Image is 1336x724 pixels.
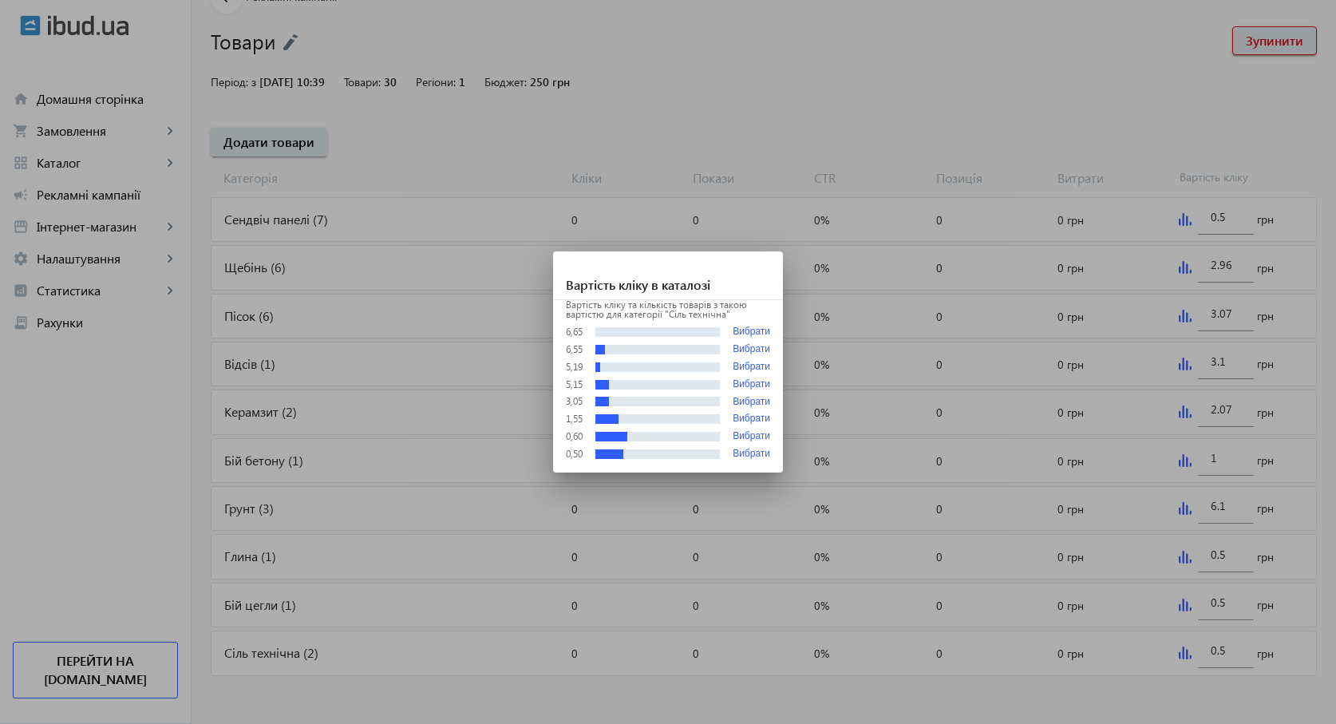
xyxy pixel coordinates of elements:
button: Вибрати [733,397,770,408]
button: Вибрати [733,379,770,390]
button: Вибрати [733,326,770,338]
h1: Вартість кліку в каталозі [553,251,783,300]
div: 0,60 [566,432,583,441]
div: 1,55 [566,414,583,424]
div: 3,05 [566,397,583,406]
button: Вибрати [733,344,770,355]
div: 6,65 [566,327,583,337]
div: 5,15 [566,380,583,390]
button: Вибрати [733,431,770,442]
button: Вибрати [733,362,770,373]
div: 5,19 [566,362,583,372]
button: Вибрати [733,413,770,425]
div: 0,50 [566,449,583,459]
div: 6,55 [566,345,583,354]
button: Вибрати [733,449,770,460]
p: Вартість кліку та кількість товарів з такою вартістю для категорії "Сіль технічна" [566,300,770,319]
